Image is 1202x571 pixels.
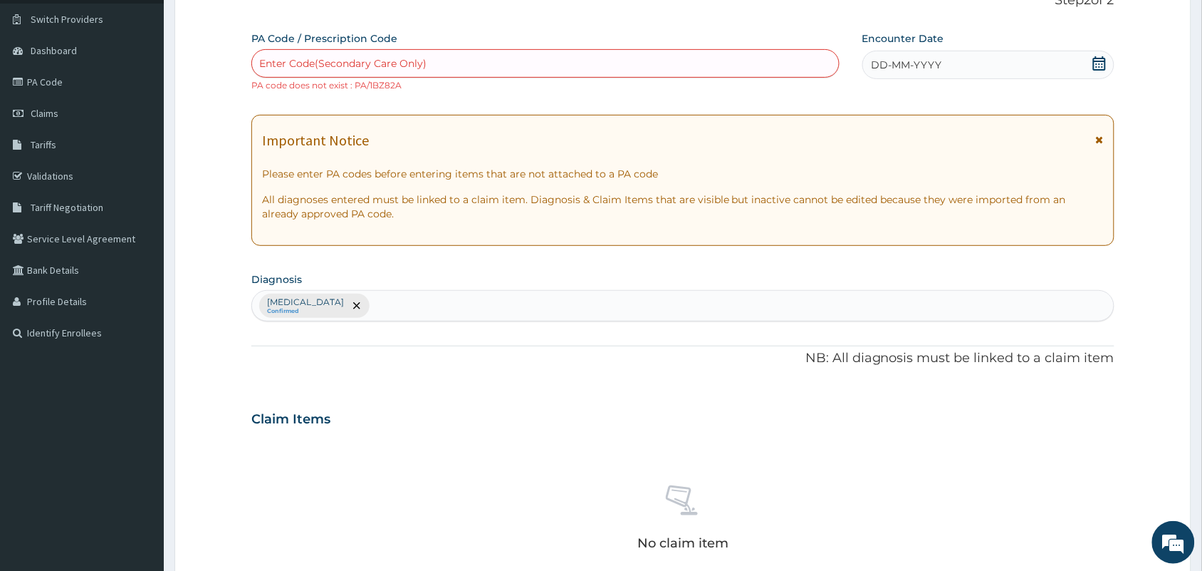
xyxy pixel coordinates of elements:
[31,44,77,57] span: Dashboard
[83,180,197,324] span: We're online!
[637,536,728,550] p: No claim item
[251,412,330,428] h3: Claim Items
[251,349,1114,368] p: NB: All diagnosis must be linked to a claim item
[26,71,58,107] img: d_794563401_company_1708531726252_794563401
[872,58,942,72] span: DD-MM-YYYY
[31,138,56,151] span: Tariffs
[251,31,397,46] label: PA Code / Prescription Code
[31,13,103,26] span: Switch Providers
[262,133,369,148] h1: Important Notice
[262,167,1104,181] p: Please enter PA codes before entering items that are not attached to a PA code
[31,107,58,120] span: Claims
[7,389,271,439] textarea: Type your message and hit 'Enter'
[862,31,944,46] label: Encounter Date
[31,201,103,214] span: Tariff Negotiation
[74,80,239,98] div: Chat with us now
[251,272,302,287] label: Diagnosis
[234,7,268,41] div: Minimize live chat window
[262,192,1104,221] p: All diagnoses entered must be linked to a claim item. Diagnosis & Claim Items that are visible bu...
[259,56,427,71] div: Enter Code(Secondary Care Only)
[251,80,402,91] small: PA code does not exist : PA/1BZ82A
